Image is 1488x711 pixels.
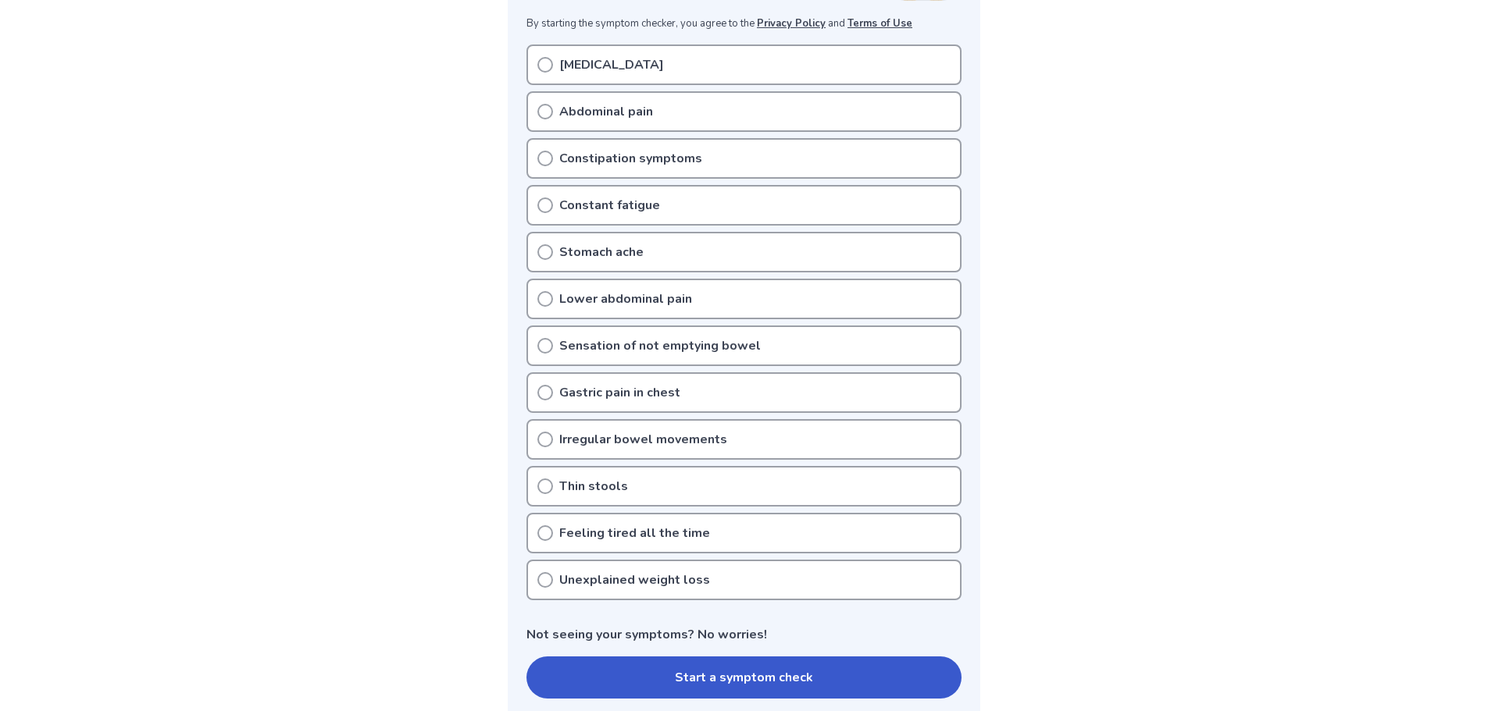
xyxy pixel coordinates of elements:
p: [MEDICAL_DATA] [559,55,664,74]
a: Terms of Use [847,16,912,30]
p: Constant fatigue [559,196,660,215]
p: Lower abdominal pain [559,290,692,308]
p: Unexplained weight loss [559,571,710,589]
p: Abdominal pain [559,102,653,121]
p: Sensation of not emptying bowel [559,336,761,355]
p: Gastric pain in chest [559,383,680,402]
p: Thin stools [559,477,628,496]
p: Feeling tired all the time [559,524,710,542]
p: Stomach ache [559,243,644,261]
p: Not seeing your symptoms? No worries! [526,625,962,644]
button: Start a symptom check [526,656,962,699]
p: Irregular bowel movements [559,430,727,449]
p: Constipation symptoms [559,149,702,168]
a: Privacy Policy [757,16,826,30]
p: By starting the symptom checker, you agree to the and [526,16,962,32]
